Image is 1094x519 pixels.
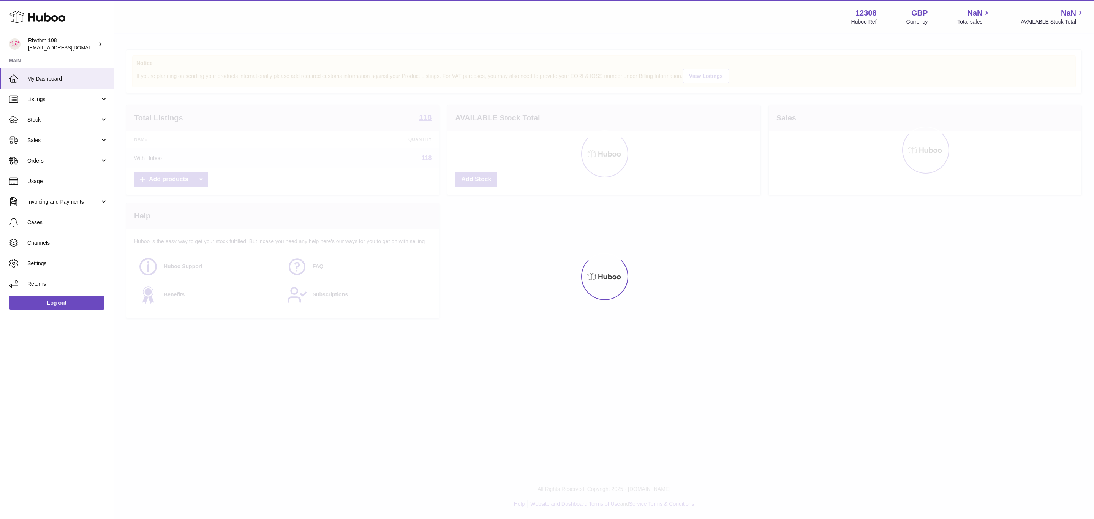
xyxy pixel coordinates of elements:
span: [EMAIL_ADDRESS][DOMAIN_NAME] [28,44,112,51]
span: Sales [27,137,100,144]
span: Channels [27,239,108,247]
a: NaN AVAILABLE Stock Total [1021,8,1085,25]
span: Usage [27,178,108,185]
span: NaN [1061,8,1076,18]
span: Listings [27,96,100,103]
span: Stock [27,116,100,123]
span: Invoicing and Payments [27,198,100,206]
span: Settings [27,260,108,267]
span: AVAILABLE Stock Total [1021,18,1085,25]
div: Rhythm 108 [28,37,96,51]
span: Orders [27,157,100,165]
span: Returns [27,280,108,288]
a: NaN Total sales [957,8,991,25]
div: Huboo Ref [851,18,877,25]
strong: GBP [911,8,928,18]
img: orders@rhythm108.com [9,38,21,50]
strong: 12308 [855,8,877,18]
span: NaN [967,8,982,18]
span: Cases [27,219,108,226]
span: My Dashboard [27,75,108,82]
div: Currency [906,18,928,25]
a: Log out [9,296,104,310]
span: Total sales [957,18,991,25]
